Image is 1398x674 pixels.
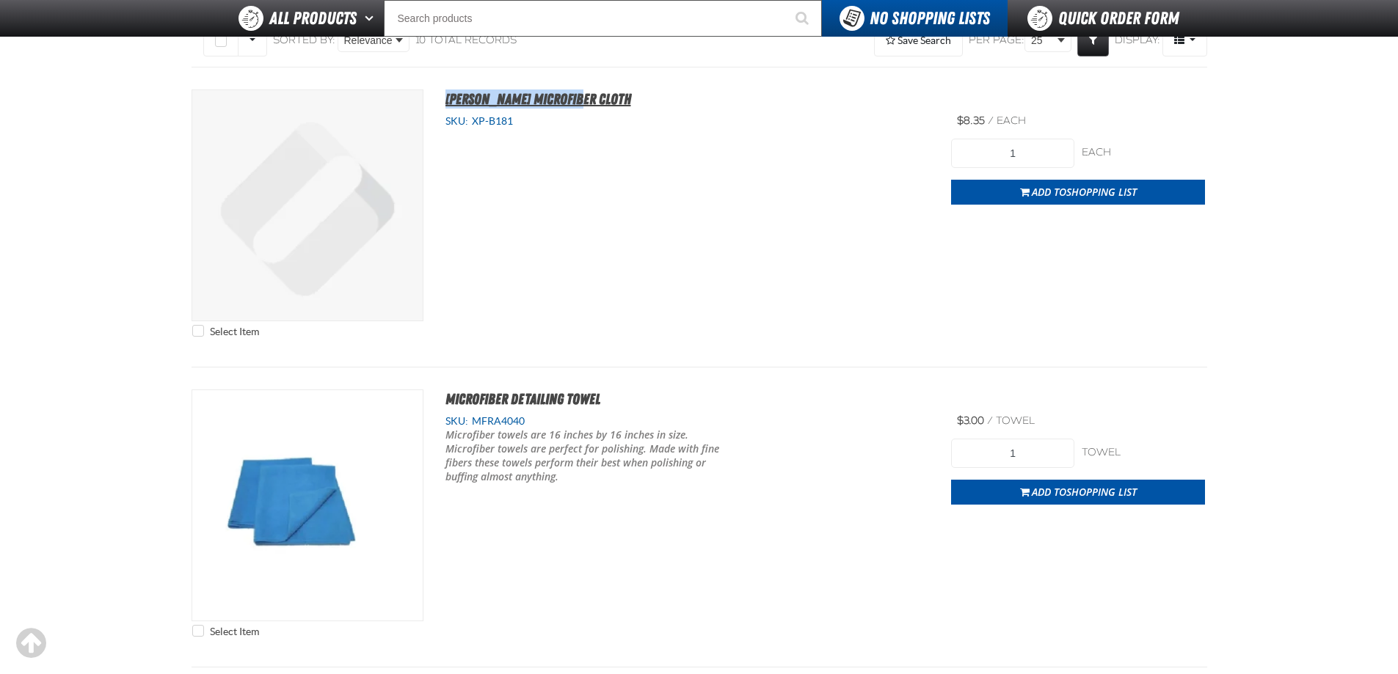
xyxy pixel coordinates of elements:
[192,90,423,320] a: View Details of the Unger Microfiber Cloth
[1066,485,1137,499] span: Shopping List
[192,325,204,337] input: Select Item
[951,180,1205,205] button: Add toShopping List
[987,414,993,427] span: /
[1162,24,1207,56] button: Product Grid Views Toolbar
[870,8,990,29] span: No Shopping Lists
[192,390,423,620] img: Microfiber Detailing Towel
[15,627,47,659] div: Scroll to the top
[445,114,930,128] div: SKU:
[238,24,267,56] button: Rows selection options
[445,390,600,408] a: Microfiber Detailing Towel
[344,33,393,48] span: Relevance
[269,5,357,32] span: All Products
[192,90,423,320] img: Unger Microfiber Cloth
[997,114,1026,127] span: each
[468,415,525,427] span: MFRA4040
[445,428,736,484] p: Microfiber towels are 16 inches by 16 inches in size. Microfiber towels are perfect for polishing...
[192,625,204,637] input: Select Item
[1163,25,1206,56] span: Product Grid Views Toolbar
[1066,185,1137,199] span: Shopping List
[957,114,985,127] span: $8.35
[1115,34,1160,46] span: Display:
[996,414,1035,427] span: towel
[1077,24,1109,56] a: Expand or Collapse Grid Filters
[1082,146,1205,160] div: each
[1032,185,1137,199] span: Add to
[951,439,1074,468] input: Product Quantity
[192,390,423,620] : View Details of the Microfiber Detailing Towel
[898,34,951,46] span: Save Search
[192,325,259,339] label: Select Item
[957,414,984,427] span: $3.00
[415,34,517,48] div: 10 total records
[951,139,1074,168] input: Product Quantity
[192,625,259,639] label: Select Item
[951,480,1205,505] button: Add toShopping List
[445,90,631,108] a: [PERSON_NAME] Microfiber Cloth
[1031,33,1055,48] span: 25
[988,114,994,127] span: /
[445,414,930,428] div: SKU:
[468,115,513,127] span: XP-B181
[969,34,1024,48] span: Per page:
[273,34,335,46] span: Sorted By:
[874,24,963,56] button: Expand or Collapse Saved Search drop-down to save a search query
[1082,446,1205,460] div: towel
[1032,485,1137,499] span: Add to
